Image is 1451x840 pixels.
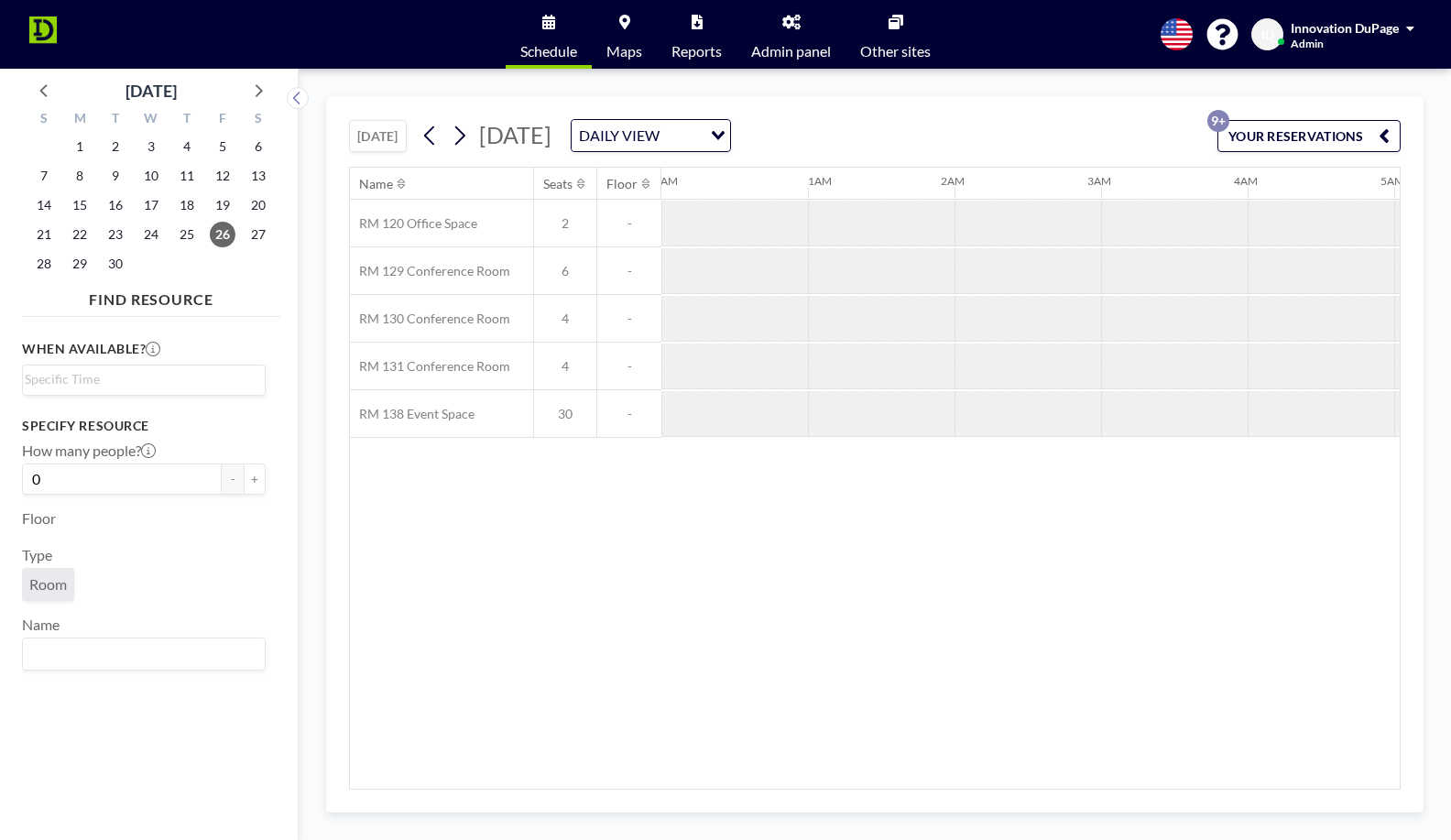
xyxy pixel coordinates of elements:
div: [DATE] [125,78,177,104]
span: DAILY VIEW [575,124,663,147]
span: 30 [534,406,596,422]
span: 4 [534,358,596,375]
div: F [204,108,240,132]
span: Tuesday, September 30, 2025 [103,251,128,277]
input: Search for option [25,369,255,389]
div: T [169,108,204,132]
div: 4AM [1234,174,1258,188]
span: Wednesday, September 17, 2025 [138,192,164,218]
button: YOUR RESERVATIONS9+ [1217,120,1401,152]
span: Tuesday, September 9, 2025 [103,163,128,189]
input: Search for option [25,642,255,666]
button: + [244,464,266,495]
label: Type [22,546,52,564]
div: Seats [543,176,573,192]
div: S [27,108,62,132]
span: Thursday, September 11, 2025 [174,163,200,189]
span: RM 138 Event Space [350,406,475,422]
div: M [62,108,98,132]
span: 4 [534,311,596,327]
span: Tuesday, September 23, 2025 [103,222,128,247]
h4: FIND RESOURCE [22,283,280,309]
span: Sunday, September 28, 2025 [31,251,57,277]
span: Friday, September 5, 2025 [210,134,235,159]
div: S [240,108,276,132]
span: Friday, September 26, 2025 [210,222,235,247]
span: [DATE] [479,121,551,148]
span: 2 [534,215,596,232]
span: Thursday, September 18, 2025 [174,192,200,218]
div: 1AM [808,174,832,188]
span: Sunday, September 7, 2025 [31,163,57,189]
span: Thursday, September 4, 2025 [174,134,200,159]
span: Wednesday, September 24, 2025 [138,222,164,247]
span: Tuesday, September 16, 2025 [103,192,128,218]
div: W [134,108,169,132]
button: [DATE] [349,120,407,152]
span: Wednesday, September 3, 2025 [138,134,164,159]
span: Schedule [520,44,577,59]
label: Floor [22,509,56,528]
span: Reports [671,44,722,59]
span: RM 120 Office Space [350,215,477,232]
span: - [597,215,661,232]
p: 9+ [1207,110,1229,132]
span: RM 130 Conference Room [350,311,510,327]
span: Monday, September 22, 2025 [67,222,93,247]
span: - [597,406,661,422]
div: Search for option [572,120,730,151]
span: Saturday, September 6, 2025 [245,134,271,159]
label: Name [22,616,60,634]
div: 3AM [1087,174,1111,188]
span: Sunday, September 21, 2025 [31,222,57,247]
span: Saturday, September 13, 2025 [245,163,271,189]
label: How many people? [22,442,156,460]
div: Floor [606,176,638,192]
span: Monday, September 1, 2025 [67,134,93,159]
div: Search for option [23,365,265,393]
span: Room [29,575,67,594]
span: Maps [606,44,642,59]
span: - [597,311,661,327]
span: - [597,263,661,279]
span: Monday, September 15, 2025 [67,192,93,218]
span: Admin [1291,37,1324,50]
span: Tuesday, September 2, 2025 [103,134,128,159]
span: Monday, September 8, 2025 [67,163,93,189]
span: 6 [534,263,596,279]
div: Name [359,176,393,192]
span: Wednesday, September 10, 2025 [138,163,164,189]
span: Friday, September 12, 2025 [210,163,235,189]
input: Search for option [665,124,700,147]
span: Monday, September 29, 2025 [67,251,93,277]
button: - [222,464,244,495]
img: organization-logo [29,16,57,53]
span: Innovation DuPage [1291,20,1399,36]
span: Friday, September 19, 2025 [210,192,235,218]
div: 12AM [648,174,678,188]
span: ID [1261,27,1274,43]
span: Sunday, September 14, 2025 [31,192,57,218]
span: RM 129 Conference Room [350,263,510,279]
span: Saturday, September 20, 2025 [245,192,271,218]
div: Search for option [23,638,265,670]
span: Admin panel [751,44,831,59]
span: Other sites [860,44,931,59]
span: - [597,358,661,375]
span: RM 131 Conference Room [350,358,510,375]
div: 2AM [941,174,965,188]
h3: Specify resource [22,418,266,434]
span: Thursday, September 25, 2025 [174,222,200,247]
div: 5AM [1380,174,1404,188]
span: Saturday, September 27, 2025 [245,222,271,247]
div: T [98,108,134,132]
